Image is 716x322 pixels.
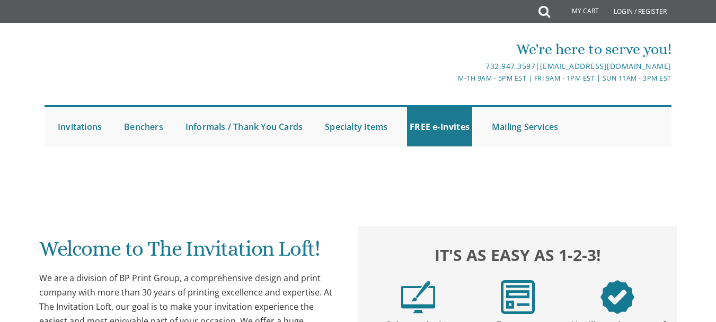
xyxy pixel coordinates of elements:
[254,60,671,73] div: |
[121,107,166,146] a: Benchers
[183,107,305,146] a: Informals / Thank You Cards
[540,61,671,71] a: [EMAIL_ADDRESS][DOMAIN_NAME]
[39,237,338,268] h1: Welcome to The Invitation Loft!
[401,280,435,314] img: step1.png
[549,1,606,22] a: My Cart
[254,73,671,84] div: M-Th 9am - 5pm EST | Fri 9am - 1pm EST | Sun 11am - 3pm EST
[501,280,535,314] img: step2.png
[407,107,472,146] a: FREE e-Invites
[368,243,667,267] h2: It's as easy as 1-2-3!
[485,61,535,71] a: 732.947.3597
[489,107,561,146] a: Mailing Services
[322,107,390,146] a: Specialty Items
[55,107,104,146] a: Invitations
[600,280,634,314] img: step3.png
[254,39,671,60] div: We're here to serve you!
